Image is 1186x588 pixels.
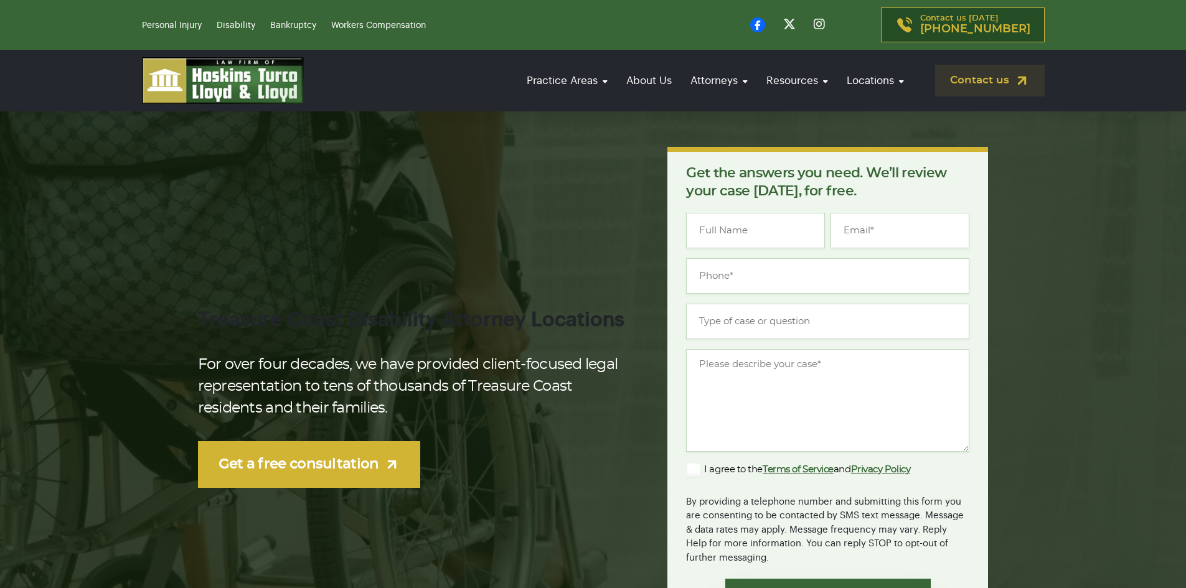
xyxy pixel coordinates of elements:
p: For over four decades, we have provided client-focused legal representation to tens of thousands ... [198,354,628,419]
img: arrow-up-right-light.svg [384,457,400,472]
input: Phone* [686,258,969,294]
a: Get a free consultation [198,441,420,488]
a: Contact us [DATE][PHONE_NUMBER] [881,7,1045,42]
a: Contact us [935,65,1045,96]
img: logo [142,57,304,104]
a: Personal Injury [142,21,202,30]
a: Locations [840,63,910,98]
a: Bankruptcy [270,21,316,30]
a: Disability [217,21,255,30]
input: Type of case or question [686,304,969,339]
a: Practice Areas [520,63,614,98]
a: Privacy Policy [851,465,911,474]
label: I agree to the and [686,462,910,477]
a: Workers Compensation [331,21,426,30]
a: Resources [760,63,834,98]
p: Get the answers you need. We’ll review your case [DATE], for free. [686,164,969,200]
h2: Treasure Coast Disability Attorney Locations [198,308,628,332]
div: By providing a telephone number and submitting this form you are consenting to be contacted by SM... [686,487,969,566]
input: Email* [831,213,969,248]
a: About Us [620,63,678,98]
span: [PHONE_NUMBER] [920,23,1030,35]
p: Contact us [DATE] [920,14,1030,35]
input: Full Name [686,213,825,248]
a: Terms of Service [763,465,834,474]
a: Attorneys [684,63,754,98]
